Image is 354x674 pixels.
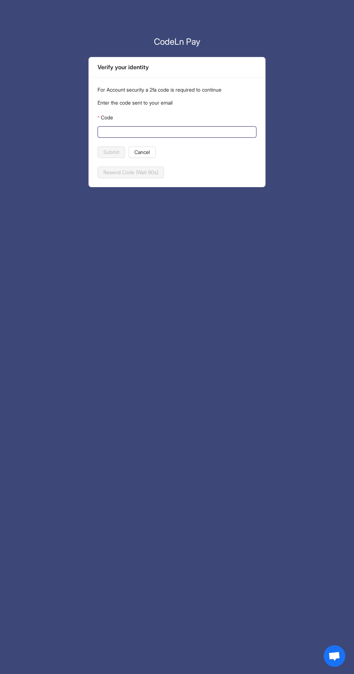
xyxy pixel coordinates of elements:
[98,63,256,72] div: Verify your identity
[324,645,345,667] a: Open chat
[103,148,119,156] span: Submit
[88,35,265,48] p: CodeLn Pay
[98,99,256,107] p: Enter the code sent to your email
[102,128,251,136] input: Code
[98,86,256,94] p: For Account security a 2fa code is required to continue
[103,168,158,176] span: Resend Code (Wait 90s)
[98,167,164,178] button: Resend Code (Wait 90s)
[129,146,156,158] button: Cancel
[98,112,113,123] label: Code
[98,146,125,158] button: Submit
[134,148,150,156] span: Cancel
